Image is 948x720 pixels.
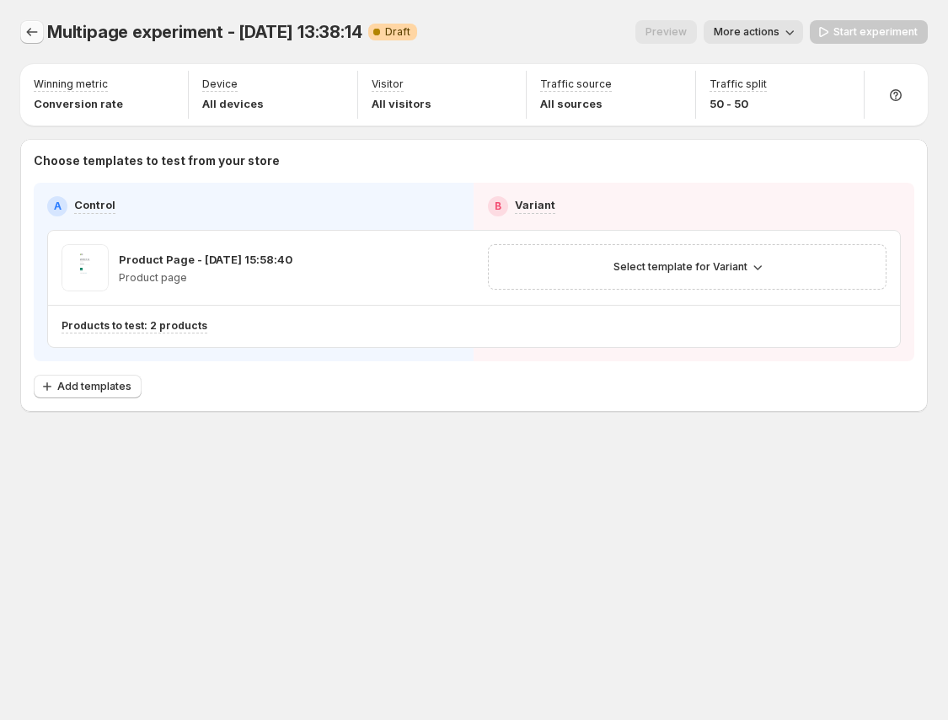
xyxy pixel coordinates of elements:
[74,196,115,213] p: Control
[119,251,292,268] p: Product Page - [DATE] 15:58:40
[20,20,44,44] button: Experiments
[202,95,264,112] p: All devices
[714,25,779,39] span: More actions
[540,95,612,112] p: All sources
[710,77,767,91] p: Traffic split
[372,77,404,91] p: Visitor
[47,22,362,42] span: Multipage experiment - [DATE] 13:38:14
[515,196,555,213] p: Variant
[202,77,238,91] p: Device
[119,271,292,285] p: Product page
[34,77,108,91] p: Winning metric
[385,25,410,39] span: Draft
[62,319,207,333] p: Products to test: 2 products
[495,200,501,213] h2: B
[540,77,612,91] p: Traffic source
[62,244,109,291] img: Product Page - Sep 11, 15:58:40
[34,95,123,112] p: Conversion rate
[54,200,62,213] h2: A
[34,152,914,169] p: Choose templates to test from your store
[57,380,131,393] span: Add templates
[372,95,431,112] p: All visitors
[710,95,767,112] p: 50 - 50
[603,255,771,279] button: Select template for Variant
[613,260,747,274] span: Select template for Variant
[704,20,803,44] button: More actions
[34,375,142,398] button: Add templates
